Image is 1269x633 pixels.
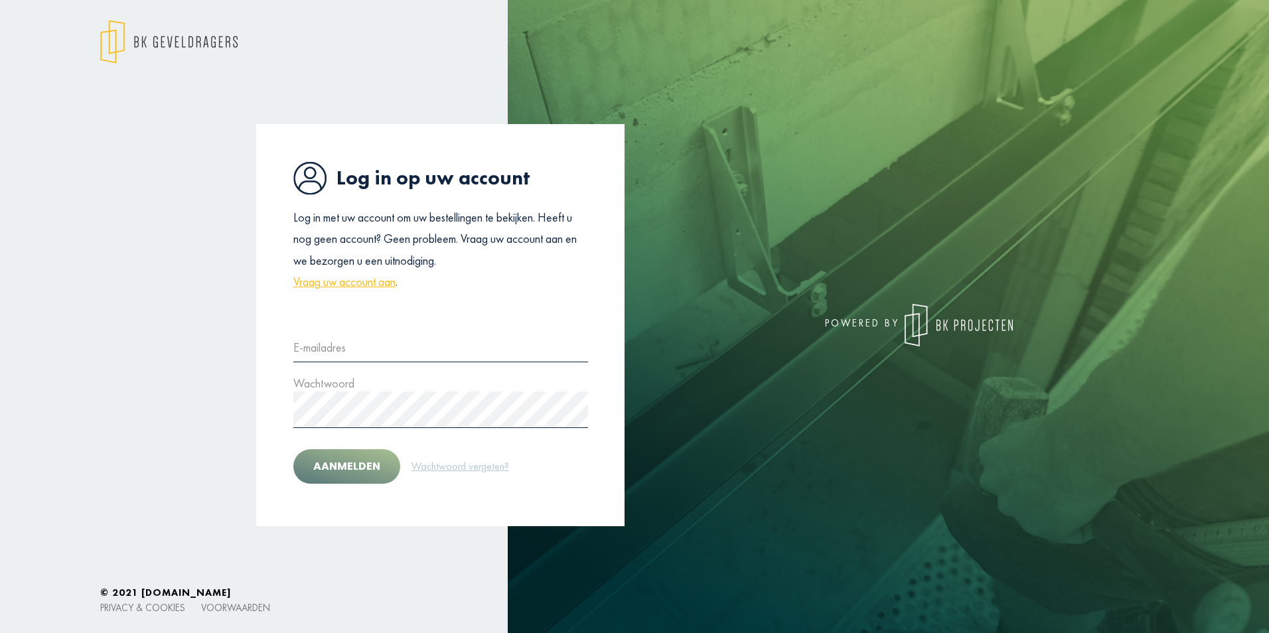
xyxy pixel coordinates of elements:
[293,449,400,484] button: Aanmelden
[411,458,510,475] a: Wachtwoord vergeten?
[100,587,1169,598] h6: © 2021 [DOMAIN_NAME]
[293,373,354,394] label: Wachtwoord
[293,271,396,293] a: Vraag uw account aan
[905,304,1013,346] img: logo
[201,601,270,614] a: Voorwaarden
[644,304,1013,346] div: powered by
[293,161,327,195] img: icon
[100,601,185,614] a: Privacy & cookies
[100,20,238,64] img: logo
[293,207,588,293] p: Log in met uw account om uw bestellingen te bekijken. Heeft u nog geen account? Geen probleem. Vr...
[293,161,588,195] h1: Log in op uw account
